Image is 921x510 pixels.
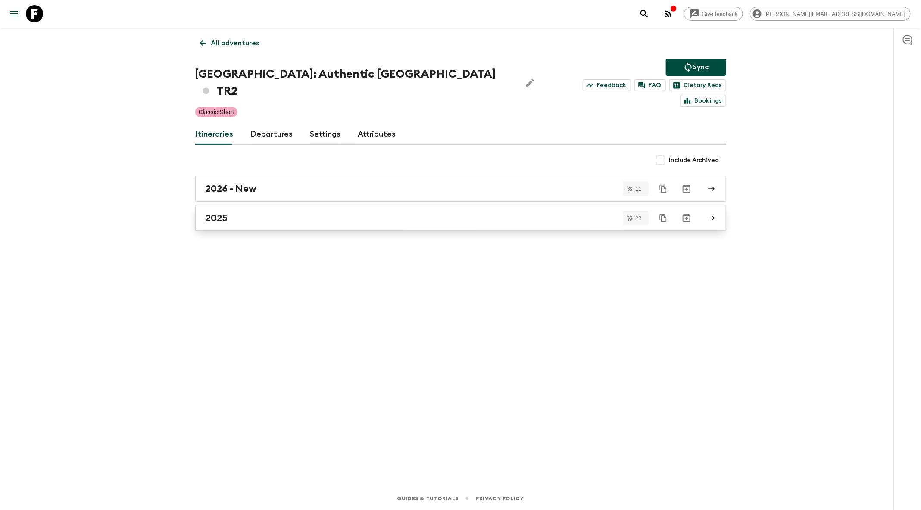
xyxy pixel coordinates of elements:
[656,181,671,196] button: Duplicate
[750,7,911,21] div: [PERSON_NAME][EMAIL_ADDRESS][DOMAIN_NAME]
[678,180,695,197] button: Archive
[397,494,459,503] a: Guides & Tutorials
[636,5,653,22] button: search adventures
[656,210,671,226] button: Duplicate
[669,79,726,91] a: Dietary Reqs
[206,212,228,224] h2: 2025
[476,494,524,503] a: Privacy Policy
[666,59,726,76] button: Sync adventure departures to the booking engine
[678,209,695,227] button: Archive
[211,38,259,48] p: All adventures
[630,215,646,221] span: 22
[634,79,666,91] a: FAQ
[521,65,539,100] button: Edit Adventure Title
[669,156,719,165] span: Include Archived
[697,11,743,17] span: Give feedback
[195,34,264,52] a: All adventures
[583,79,631,91] a: Feedback
[630,186,646,192] span: 11
[206,183,257,194] h2: 2026 - New
[199,108,234,116] p: Classic Short
[684,7,743,21] a: Give feedback
[251,124,293,145] a: Departures
[358,124,396,145] a: Attributes
[195,124,234,145] a: Itineraries
[195,176,726,202] a: 2026 - New
[693,62,709,72] p: Sync
[680,95,726,107] a: Bookings
[760,11,910,17] span: [PERSON_NAME][EMAIL_ADDRESS][DOMAIN_NAME]
[310,124,341,145] a: Settings
[195,65,515,100] h1: [GEOGRAPHIC_DATA]: Authentic [GEOGRAPHIC_DATA] TR2
[195,205,726,231] a: 2025
[5,5,22,22] button: menu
